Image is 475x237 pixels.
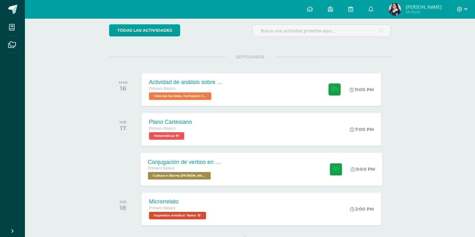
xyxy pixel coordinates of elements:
span: Matemáticas 'B' [149,132,184,140]
div: Conjugación de verbos en Kaqchikel tiempo presente [148,159,223,165]
a: todas las Actividades [109,24,180,36]
span: SEPTIEMBRE [226,54,275,60]
span: Primero Básico [149,86,175,91]
div: Microrrelato [149,198,208,205]
span: Mi Perfil [406,9,442,15]
span: Ciencias Sociales, Formación Ciudadana e Interculturalidad 'B' [149,92,211,100]
span: Primero Básico [149,206,175,210]
div: Actividad de análisis sobre Derechos Humanos [149,79,224,86]
div: 16 [119,85,127,92]
span: Primero Básico [148,166,175,170]
div: Plano Cartesiano [149,119,192,125]
div: 17 [119,124,127,132]
span: [PERSON_NAME] [406,4,442,10]
span: Expresión Artística: Teatro 'B' [149,212,206,219]
input: Busca una actividad próxima aquí... [253,25,391,37]
img: 393de93c8a89279b17f83f408801ebc0.png [389,3,401,16]
span: Primero Básico [149,126,175,131]
span: Cultura e Idioma Maya Garífuna o Xinca 'B' [148,172,211,179]
div: 2:00 PM [350,206,374,212]
div: 9:00 PM [351,166,375,172]
div: MIÉ [119,120,127,124]
div: MAR [119,80,127,85]
div: 11:00 PM [349,87,374,92]
div: 7:00 PM [350,127,374,132]
div: JUE [119,200,127,204]
div: 18 [119,204,127,211]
